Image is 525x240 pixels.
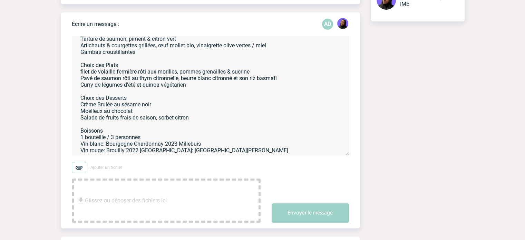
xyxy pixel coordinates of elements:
[400,1,409,7] span: IME
[322,19,333,30] p: AD
[272,203,349,223] button: Envoyer le message
[90,165,122,170] span: Ajouter un fichier
[337,18,348,29] img: 131349-0.png
[322,19,333,30] div: Anne-Catherine DELECROIX
[77,196,85,205] img: file_download.svg
[337,18,348,30] div: Tabaski THIAM
[85,183,167,218] span: Glissez ou déposer des fichiers ici
[72,21,119,27] p: Écrire un message :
